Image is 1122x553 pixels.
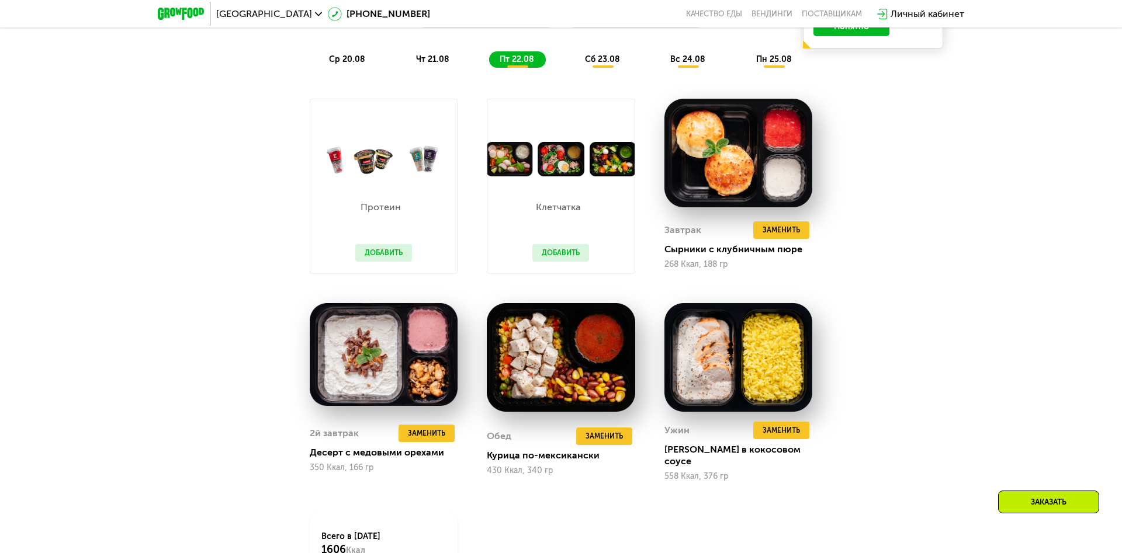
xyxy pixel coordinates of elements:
[763,224,800,236] span: Заменить
[416,54,449,64] span: чт 21.08
[756,54,792,64] span: пн 25.08
[487,427,511,445] div: Обед
[329,54,365,64] span: ср 20.08
[355,244,412,262] button: Добавить
[310,425,359,442] div: 2й завтрак
[487,450,644,461] div: Курица по-мексикански
[585,54,620,64] span: сб 23.08
[891,7,964,21] div: Личный кабинет
[664,472,812,481] div: 558 Ккал, 376 гр
[664,444,822,467] div: [PERSON_NAME] в кокосовом соусе
[408,427,445,439] span: Заменить
[664,260,812,269] div: 268 Ккал, 188 гр
[753,422,809,439] button: Заменить
[998,491,1099,513] div: Заказать
[686,9,742,19] a: Качество еды
[487,466,635,475] div: 430 Ккал, 340 гр
[802,9,862,19] div: поставщикам
[664,221,701,239] div: Завтрак
[670,54,705,64] span: вс 24.08
[532,203,583,212] p: Клетчатка
[500,54,534,64] span: пт 22.08
[753,221,809,239] button: Заменить
[328,7,430,21] a: [PHONE_NUMBER]
[355,203,406,212] p: Протеин
[752,9,792,19] a: Вендинги
[586,430,623,442] span: Заменить
[664,422,690,439] div: Ужин
[576,427,632,445] button: Заменить
[763,425,800,436] span: Заменить
[310,463,458,472] div: 350 Ккал, 166 гр
[216,9,312,19] span: [GEOGRAPHIC_DATA]
[664,244,822,255] div: Сырники с клубничным пюре
[310,447,467,458] div: Десерт с медовыми орехами
[399,425,455,442] button: Заменить
[532,244,589,262] button: Добавить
